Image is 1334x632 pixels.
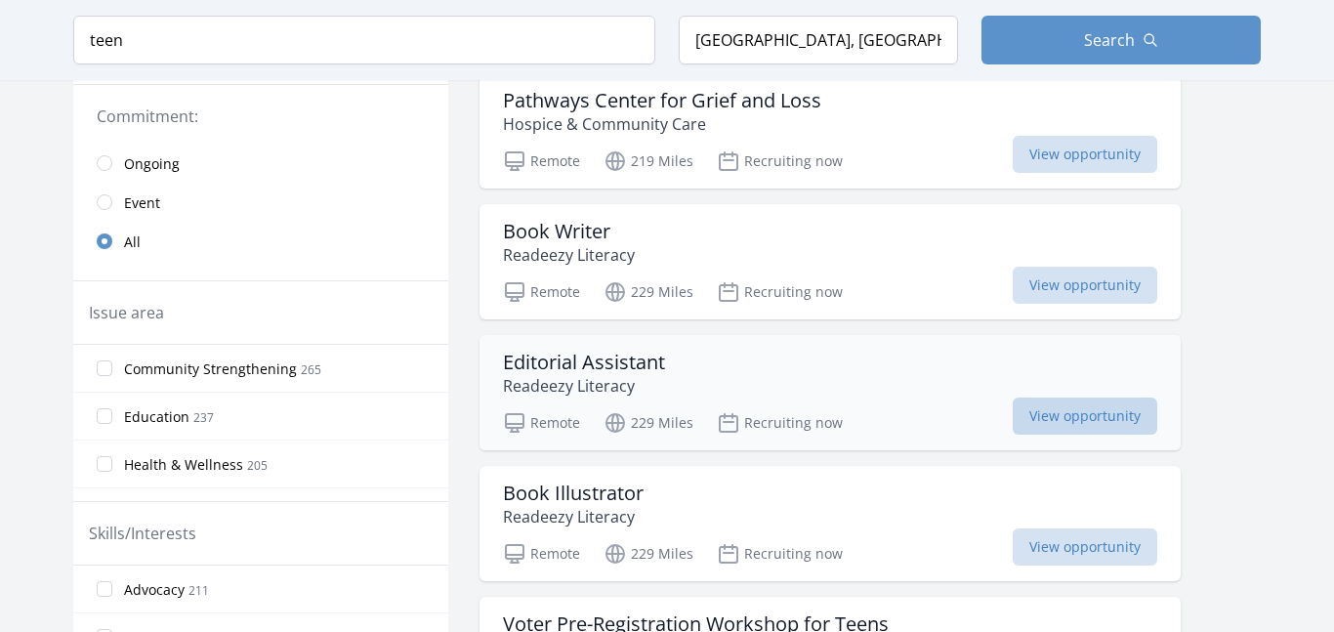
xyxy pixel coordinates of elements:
[503,411,580,435] p: Remote
[97,105,425,128] legend: Commitment:
[604,411,693,435] p: 229 Miles
[97,360,112,376] input: Community Strengthening 265
[717,411,843,435] p: Recruiting now
[124,580,185,600] span: Advocacy
[73,16,655,64] input: Keyword
[124,407,189,427] span: Education
[124,154,180,174] span: Ongoing
[604,280,693,304] p: 229 Miles
[604,149,693,173] p: 219 Miles
[717,280,843,304] p: Recruiting now
[479,204,1181,319] a: Book Writer Readeezy Literacy Remote 229 Miles Recruiting now View opportunity
[679,16,958,64] input: Location
[503,505,644,528] p: Readeezy Literacy
[1013,398,1157,435] span: View opportunity
[301,361,321,378] span: 265
[479,466,1181,581] a: Book Illustrator Readeezy Literacy Remote 229 Miles Recruiting now View opportunity
[717,542,843,566] p: Recruiting now
[503,374,665,398] p: Readeezy Literacy
[193,409,214,426] span: 237
[503,220,635,243] h3: Book Writer
[503,482,644,505] h3: Book Illustrator
[503,243,635,267] p: Readeezy Literacy
[1013,136,1157,173] span: View opportunity
[1084,28,1135,52] span: Search
[503,280,580,304] p: Remote
[97,456,112,472] input: Health & Wellness 205
[479,73,1181,189] a: Pathways Center for Grief and Loss Hospice & Community Care Remote 219 Miles Recruiting now View ...
[604,542,693,566] p: 229 Miles
[1013,267,1157,304] span: View opportunity
[717,149,843,173] p: Recruiting now
[73,222,448,261] a: All
[73,144,448,183] a: Ongoing
[503,351,665,374] h3: Editorial Assistant
[97,408,112,424] input: Education 237
[188,582,209,599] span: 211
[124,232,141,252] span: All
[97,581,112,597] input: Advocacy 211
[503,89,821,112] h3: Pathways Center for Grief and Loss
[503,542,580,566] p: Remote
[247,457,268,474] span: 205
[124,455,243,475] span: Health & Wellness
[1013,528,1157,566] span: View opportunity
[89,301,164,324] legend: Issue area
[479,335,1181,450] a: Editorial Assistant Readeezy Literacy Remote 229 Miles Recruiting now View opportunity
[89,522,196,545] legend: Skills/Interests
[503,149,580,173] p: Remote
[503,112,821,136] p: Hospice & Community Care
[981,16,1261,64] button: Search
[73,183,448,222] a: Event
[124,193,160,213] span: Event
[124,359,297,379] span: Community Strengthening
